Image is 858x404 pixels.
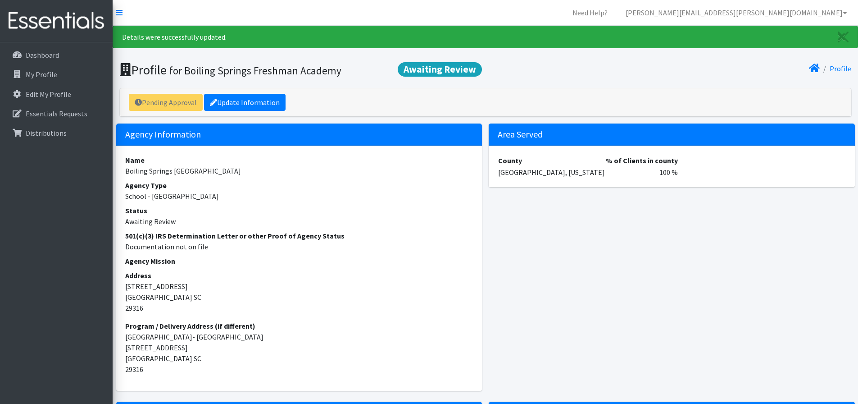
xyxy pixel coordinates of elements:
[498,166,605,178] td: [GEOGRAPHIC_DATA], [US_STATE]
[125,256,473,266] dt: Agency Mission
[125,230,473,241] dt: 501(c)(3) IRS Determination Letter or other Proof of Agency Status
[204,94,286,111] a: Update Information
[4,46,109,64] a: Dashboard
[605,166,678,178] td: 100 %
[498,155,605,166] th: County
[26,129,67,138] p: Distributions
[605,155,678,166] th: % of Clients in county
[169,64,341,77] small: for Boiling Springs Freshman Academy
[565,4,615,22] a: Need Help?
[830,64,851,73] a: Profile
[4,65,109,83] a: My Profile
[125,155,473,165] dt: Name
[125,321,473,375] address: [GEOGRAPHIC_DATA]- [GEOGRAPHIC_DATA] [STREET_ADDRESS] [GEOGRAPHIC_DATA] SC 29316
[125,270,473,313] address: [STREET_ADDRESS] [GEOGRAPHIC_DATA] SC 29316
[618,4,854,22] a: [PERSON_NAME][EMAIL_ADDRESS][PERSON_NAME][DOMAIN_NAME]
[26,109,87,118] p: Essentials Requests
[120,62,482,78] h1: Profile
[125,165,473,176] dd: Boiling Springs [GEOGRAPHIC_DATA]
[125,191,473,202] dd: School - [GEOGRAPHIC_DATA]
[398,62,482,77] span: Awaiting Review
[125,180,473,191] dt: Agency Type
[125,321,255,331] strong: Program / Delivery Address (if different)
[26,70,57,79] p: My Profile
[4,105,109,123] a: Essentials Requests
[113,26,858,48] div: Details were successfully updated.
[489,124,855,146] h5: Area Served
[4,85,109,103] a: Edit My Profile
[116,124,482,146] h5: Agency Information
[4,124,109,142] a: Distributions
[26,50,59,60] p: Dashboard
[125,216,473,227] dd: Awaiting Review
[125,241,473,252] dd: Documentation not on file
[125,271,151,280] strong: Address
[829,26,858,48] a: Close
[4,6,109,36] img: HumanEssentials
[125,205,473,216] dt: Status
[26,90,71,99] p: Edit My Profile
